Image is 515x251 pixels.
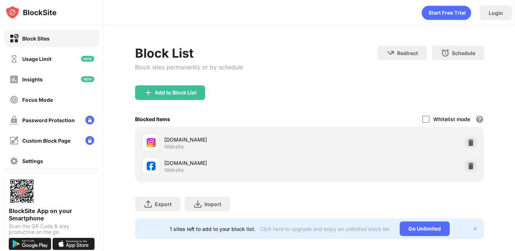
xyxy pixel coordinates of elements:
[147,138,155,147] img: favicons
[397,50,418,56] div: Redirect
[164,143,184,150] div: Website
[22,158,43,164] div: Settings
[9,178,35,204] img: options-page-qr-code.png
[164,167,184,173] div: Website
[9,238,51,250] img: get-it-on-google-play.svg
[147,162,155,170] img: favicons
[489,10,503,16] div: Login
[5,5,57,20] img: logo-blocksite.svg
[135,46,243,61] div: Block List
[422,5,471,20] div: animation
[9,223,95,235] div: Scan the QR Code & stay productive on the go
[81,56,94,62] img: new-icon.svg
[135,63,243,71] div: Block sites permanently or by schedule
[433,116,470,122] div: Whitelist mode
[164,159,310,167] div: [DOMAIN_NAME]
[22,117,75,123] div: Password Protection
[22,56,51,62] div: Usage Limit
[22,138,70,144] div: Custom Block Page
[22,76,43,82] div: Insights
[170,226,255,232] div: 1 sites left to add to your block list.
[53,238,95,250] img: download-on-the-app-store.svg
[452,50,475,56] div: Schedule
[9,116,19,125] img: password-protection-off.svg
[9,95,19,104] img: focus-off.svg
[164,136,310,143] div: [DOMAIN_NAME]
[9,34,19,43] img: block-on.svg
[155,201,172,207] div: Export
[85,136,94,145] img: lock-menu.svg
[9,75,19,84] img: insights-off.svg
[22,97,53,103] div: Focus Mode
[9,207,95,222] div: BlockSite App on your Smartphone
[9,157,19,166] img: settings-off.svg
[9,54,19,63] img: time-usage-off.svg
[135,116,170,122] div: Blocked Items
[9,136,19,145] img: customize-block-page-off.svg
[260,226,391,232] div: Click here to upgrade and enjoy an unlimited block list.
[22,35,50,42] div: Block Sites
[204,201,221,207] div: Import
[400,221,450,236] div: Go Unlimited
[155,90,196,96] div: Add to Block List
[472,226,478,232] img: x-button.svg
[81,76,94,82] img: new-icon.svg
[85,116,94,124] img: lock-menu.svg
